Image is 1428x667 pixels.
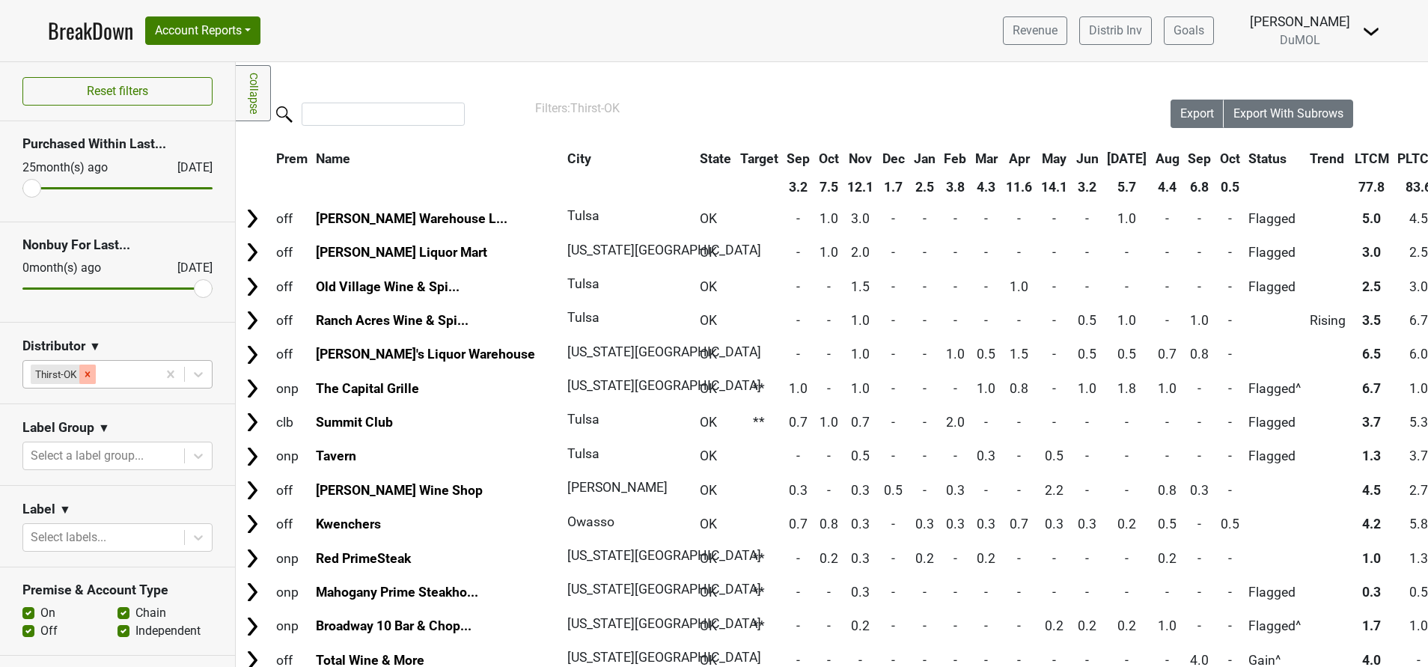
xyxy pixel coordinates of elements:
[241,445,263,468] img: Arrow right
[700,347,717,362] span: OK
[796,245,800,260] span: -
[844,174,878,201] th: 12.1
[1078,381,1096,396] span: 1.0
[1152,174,1183,201] th: 4.4
[241,309,263,332] img: Arrow right
[1103,174,1150,201] th: 5.7
[851,245,870,260] span: 2.0
[1165,448,1169,463] span: -
[241,377,263,400] img: Arrow right
[1052,279,1056,294] span: -
[1280,33,1320,47] span: DuMOL
[1409,347,1428,362] span: 6.0
[567,412,599,427] span: Tulsa
[891,245,895,260] span: -
[1228,381,1232,396] span: -
[1078,517,1096,532] span: 0.3
[789,517,808,532] span: 0.7
[1245,406,1305,439] td: Flagged
[1158,347,1177,362] span: 0.7
[1245,237,1305,269] td: Flagged
[851,211,870,226] span: 3.0
[272,474,311,506] td: off
[316,279,460,294] a: Old Village Wine & Spi...
[567,480,668,495] span: [PERSON_NAME]
[977,381,995,396] span: 1.0
[1248,151,1287,166] span: Status
[1351,145,1393,172] th: LTCM: activate to sort column ascending
[564,145,687,172] th: City: activate to sort column ascending
[796,279,800,294] span: -
[1010,381,1028,396] span: 0.8
[1125,245,1129,260] span: -
[135,604,166,622] label: Chain
[700,517,717,532] span: OK
[1185,174,1215,201] th: 6.8
[272,270,311,302] td: off
[740,151,778,166] span: Target
[1228,347,1232,362] span: -
[164,159,213,177] div: [DATE]
[22,237,213,253] h3: Nonbuy For Last...
[1010,279,1028,294] span: 1.0
[971,145,1001,172] th: Mar: activate to sort column ascending
[316,483,483,498] a: [PERSON_NAME] Wine Shop
[700,415,717,430] span: OK
[1409,448,1428,463] span: 3.7
[1103,145,1150,172] th: Jul: activate to sort column ascending
[783,145,814,172] th: Sep: activate to sort column ascending
[700,211,717,226] span: OK
[316,211,507,226] a: [PERSON_NAME] Warehouse L...
[827,381,831,396] span: -
[953,279,957,294] span: -
[827,279,831,294] span: -
[923,381,927,396] span: -
[241,615,263,638] img: Arrow right
[696,145,735,172] th: State: activate to sort column ascending
[1362,415,1381,430] span: 3.7
[1045,483,1064,498] span: 2.2
[891,517,895,532] span: -
[984,211,988,226] span: -
[923,415,927,430] span: -
[815,145,843,172] th: Oct: activate to sort column ascending
[851,279,870,294] span: 1.5
[1190,313,1209,328] span: 1.0
[1052,347,1056,362] span: -
[1017,483,1021,498] span: -
[796,448,800,463] span: -
[891,347,895,362] span: -
[1037,145,1071,172] th: May: activate to sort column ascending
[891,448,895,463] span: -
[940,174,970,201] th: 3.8
[923,347,927,362] span: -
[1362,279,1381,294] span: 2.5
[851,415,870,430] span: 0.7
[923,211,927,226] span: -
[236,65,271,121] a: Collapse
[879,145,909,172] th: Dec: activate to sort column ascending
[1306,304,1349,336] td: Rising
[1045,517,1064,532] span: 0.3
[1052,313,1056,328] span: -
[1228,415,1232,430] span: -
[316,448,356,463] a: Tavern
[1117,211,1136,226] span: 1.0
[1245,145,1305,172] th: Status: activate to sort column ascending
[1003,16,1067,45] a: Revenue
[1355,151,1389,166] span: LTCM
[827,448,831,463] span: -
[891,381,895,396] span: -
[272,202,311,234] td: off
[1362,313,1381,328] span: 3.5
[237,145,271,172] th: &nbsp;: activate to sort column ascending
[1228,211,1232,226] span: -
[1409,211,1428,226] span: 4.5
[145,16,260,45] button: Account Reports
[1164,16,1214,45] a: Goals
[567,208,599,223] span: Tulsa
[22,159,141,177] div: 25 month(s) ago
[22,420,94,436] h3: Label Group
[977,517,995,532] span: 0.3
[977,347,995,362] span: 0.5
